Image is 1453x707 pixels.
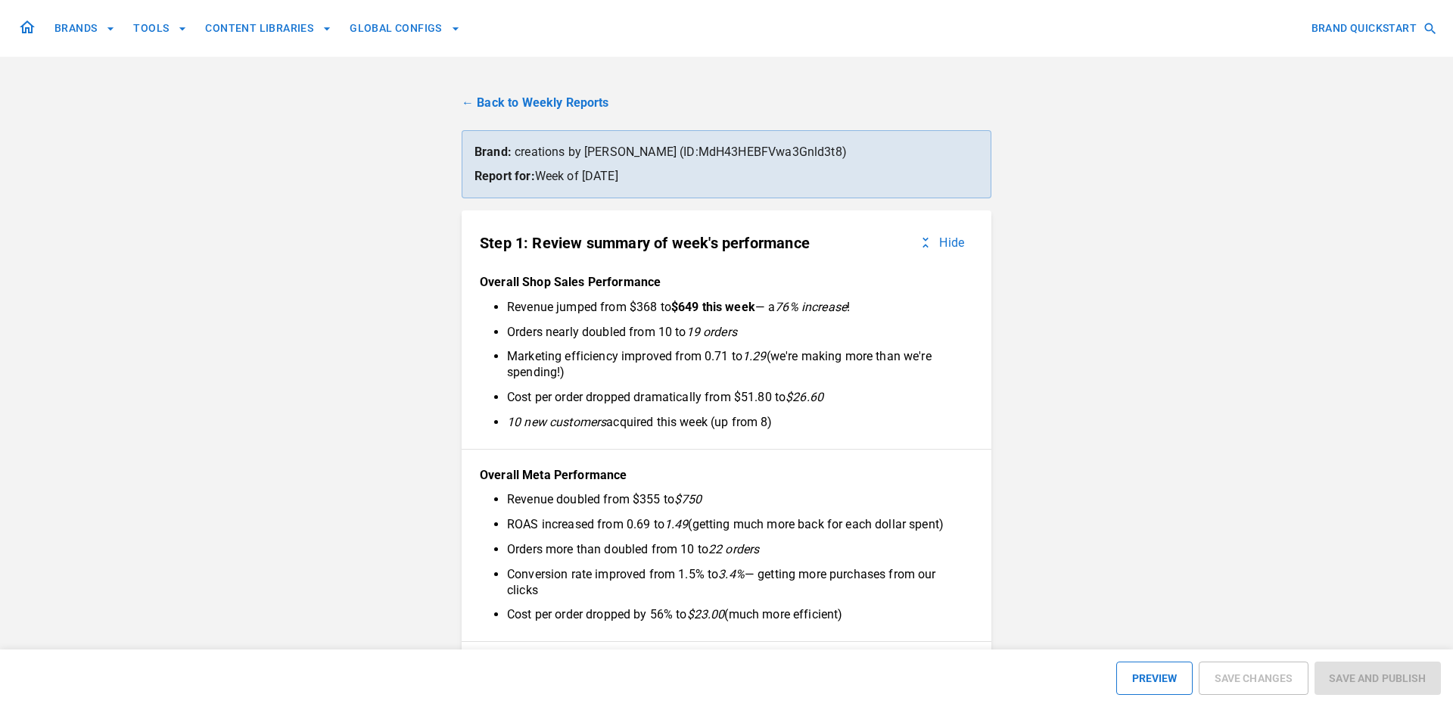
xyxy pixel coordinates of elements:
em: 19 orders [686,325,737,339]
li: Cost per order dropped by 56% to (much more efficient) [507,607,961,623]
em: 1.29 [742,349,767,363]
em: 76% increase [775,300,847,314]
em: $23.00 [687,607,725,621]
p: Week of [DATE] [474,167,979,185]
p: creations by [PERSON_NAME] (ID: MdH43HEBFVwa3Gnld3t8 ) [474,143,979,161]
button: BRANDS [48,14,121,42]
li: Conversion rate improved from 1.5% to — getting more purchases from our clicks [507,567,961,599]
li: Marketing efficiency improved from 0.71 to (we're making more than we're spending!) [507,349,961,381]
em: $750 [674,492,702,506]
li: acquired this week (up from 8) [507,415,961,431]
strong: Report for: [474,169,535,183]
li: ROAS increased from 0.69 to (getting much more back for each dollar spent) [507,517,961,533]
button: TOOLS [127,14,193,42]
p: Hide [939,235,964,250]
li: Cost per order dropped dramatically from $51.80 to [507,390,961,406]
p: Overall Meta Performance [480,468,973,484]
li: Revenue doubled from $355 to [507,492,961,508]
li: Revenue jumped from $368 to — a ! [507,300,961,316]
button: CONTENT LIBRARIES [199,14,338,42]
button: GLOBAL CONFIGS [344,14,466,42]
em: 10 new customers [507,415,606,429]
a: ← Back to Weekly Reports [462,94,991,112]
p: Step 1: Review summary of week's performance [480,234,810,252]
button: BRAND QUICKSTART [1305,14,1441,42]
button: Hide [909,229,973,257]
li: Orders more than doubled from 10 to [507,542,961,558]
strong: Brand: [474,145,512,159]
em: 3.4% [718,567,745,581]
p: Overall Shop Sales Performance [480,275,973,291]
button: PREVIEW [1116,662,1193,695]
b: $649 this week [671,300,755,314]
em: $26.60 [786,390,823,404]
em: 22 orders [708,542,759,556]
li: Orders nearly doubled from 10 to [507,325,961,341]
em: 1.49 [664,517,689,531]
